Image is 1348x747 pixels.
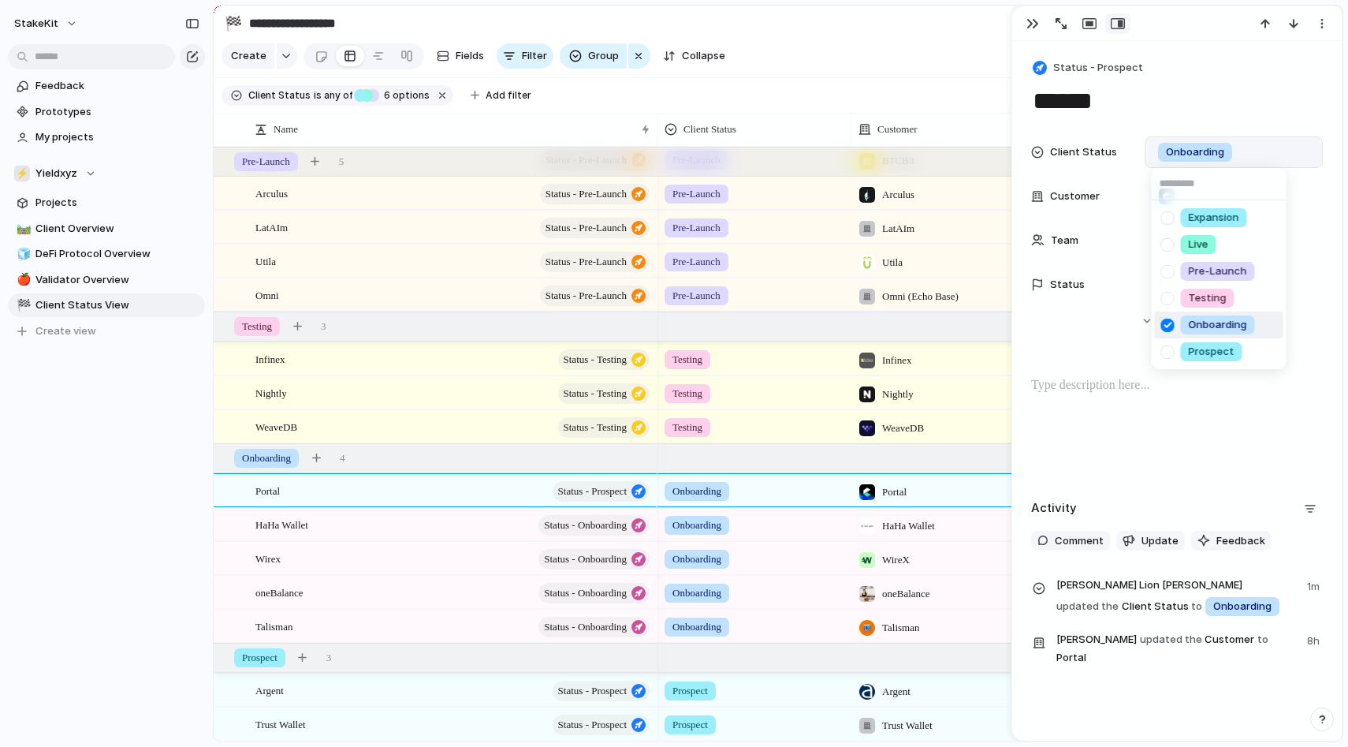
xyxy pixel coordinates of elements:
span: Live [1189,237,1208,252]
span: Expansion [1189,210,1239,226]
span: Testing [1189,290,1227,306]
span: Prospect [1189,344,1234,360]
span: Pre-Launch [1189,263,1247,279]
span: Onboarding [1189,317,1247,333]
